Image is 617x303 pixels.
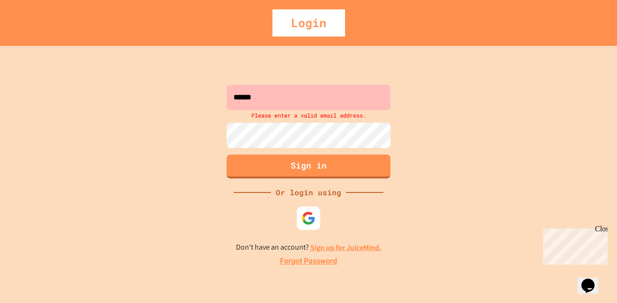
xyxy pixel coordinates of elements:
div: Please enter a valid email address. [224,110,393,120]
iframe: chat widget [578,266,608,294]
img: google-icon.svg [301,211,316,225]
div: Chat with us now!Close [4,4,65,59]
iframe: chat widget [539,225,608,265]
a: Sign up for JuiceMind. [310,243,382,252]
a: Forgot Password [280,256,337,267]
div: Login [272,9,345,37]
button: Sign in [227,155,390,178]
div: Or login using [271,187,346,198]
p: Don't have an account? [236,242,382,253]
